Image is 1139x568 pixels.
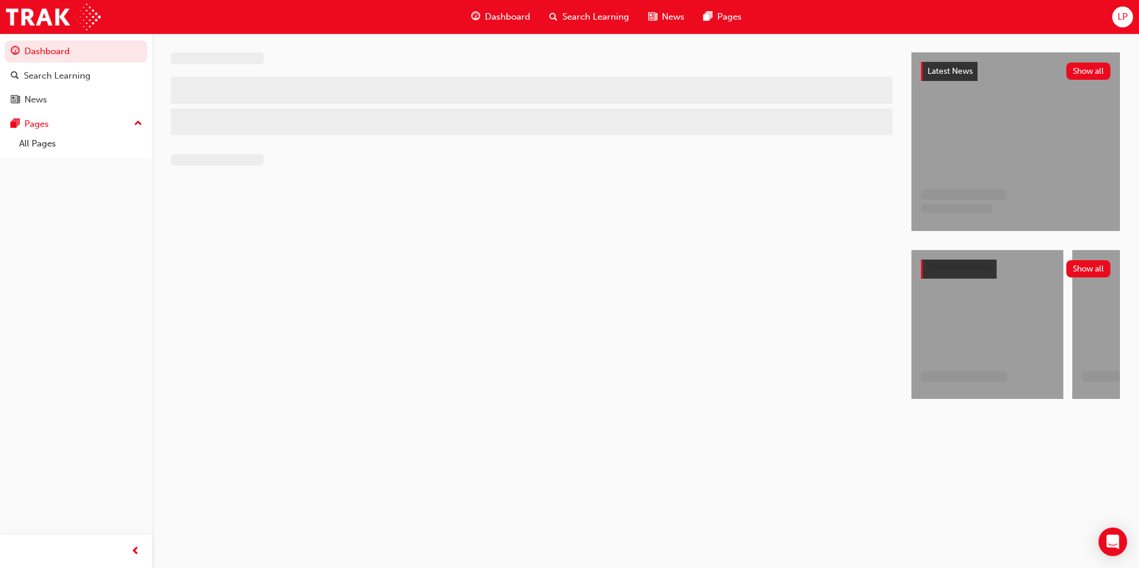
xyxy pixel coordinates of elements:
[662,10,684,24] span: News
[648,10,657,24] span: news-icon
[471,10,480,24] span: guage-icon
[562,10,629,24] span: Search Learning
[6,4,101,30] img: Trak
[540,5,639,29] a: search-iconSearch Learning
[928,66,973,76] span: Latest News
[24,69,91,83] div: Search Learning
[1066,260,1111,277] button: Show all
[694,5,751,29] a: pages-iconPages
[11,71,19,82] span: search-icon
[5,89,147,111] a: News
[921,260,1110,279] a: Show all
[5,38,147,113] button: DashboardSearch LearningNews
[921,62,1110,81] a: Latest NewsShow all
[1098,528,1127,556] div: Open Intercom Messenger
[5,113,147,135] button: Pages
[5,65,147,87] a: Search Learning
[704,10,712,24] span: pages-icon
[462,5,540,29] a: guage-iconDashboard
[11,46,20,57] span: guage-icon
[131,544,140,559] span: prev-icon
[717,10,742,24] span: Pages
[24,117,49,131] div: Pages
[549,10,558,24] span: search-icon
[1112,7,1133,27] button: LP
[14,135,147,153] a: All Pages
[24,93,47,107] div: News
[11,119,20,130] span: pages-icon
[1066,63,1111,80] button: Show all
[11,95,20,105] span: news-icon
[485,10,530,24] span: Dashboard
[134,116,142,132] span: up-icon
[5,40,147,63] a: Dashboard
[1118,10,1128,24] span: LP
[639,5,694,29] a: news-iconNews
